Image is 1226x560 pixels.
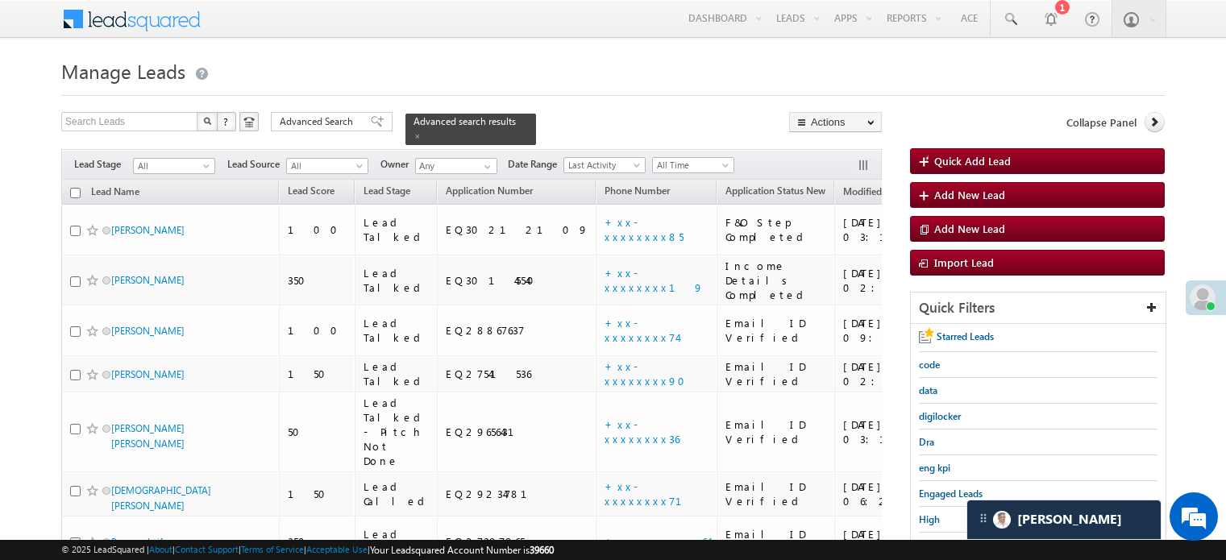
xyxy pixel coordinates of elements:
[725,259,827,302] div: Income Details Completed
[306,544,368,554] a: Acceptable Use
[380,157,415,172] span: Owner
[605,534,709,548] a: +xx-xxxxxxxx64
[725,359,827,388] div: Email ID Verified
[203,117,211,125] img: Search
[605,479,701,508] a: +xx-xxxxxxxx71
[476,159,496,175] a: Show All Items
[83,183,148,204] a: Lead Name
[977,512,990,525] img: carter-drag
[911,292,1166,324] div: Quick Filters
[919,410,961,422] span: digilocker
[843,185,897,197] span: Modified On
[934,154,1011,168] span: Quick Add Lead
[919,384,937,396] span: data
[133,158,215,174] a: All
[843,215,944,244] div: [DATE] 03:12 PM
[446,222,588,237] div: EQ30212109
[843,479,944,508] div: [DATE] 06:22 AM
[175,544,239,554] a: Contact Support
[70,188,81,198] input: Check all records
[653,158,729,172] span: All Time
[966,500,1162,540] div: carter-dragCarter[PERSON_NAME]
[364,479,430,508] div: Lead Called
[605,185,670,197] span: Phone Number
[61,58,185,84] span: Manage Leads
[414,115,516,127] span: Advanced search results
[446,425,588,439] div: EQ29656431
[725,316,827,345] div: Email ID Verified
[1017,512,1122,527] span: Carter
[605,266,704,294] a: +xx-xxxxxxxx19
[364,266,430,295] div: Lead Talked
[508,157,563,172] span: Date Range
[280,182,343,203] a: Lead Score
[288,534,347,549] div: 350
[843,359,944,388] div: [DATE] 02:58 PM
[835,182,921,203] a: Modified On (sorted descending)
[217,112,236,131] button: ?
[725,185,825,197] span: Application Status New
[446,273,588,288] div: EQ30145540
[74,157,133,172] span: Lead Stage
[364,185,410,197] span: Lead Stage
[652,157,734,173] a: All Time
[843,266,944,295] div: [DATE] 02:53 PM
[605,417,679,446] a: +xx-xxxxxxxx36
[717,182,833,203] a: Application Status New
[605,359,695,388] a: +xx-xxxxxxxx90
[725,479,827,508] div: Email ID Verified
[111,536,163,548] a: Bagwan kaif
[364,359,430,388] div: Lead Talked
[530,544,554,556] span: 39660
[843,316,944,345] div: [DATE] 09:15 PM
[61,542,554,558] span: © 2025 LeadSquared | | | | |
[446,185,533,197] span: Application Number
[934,188,1005,201] span: Add New Lead
[919,513,940,525] span: High
[241,544,304,554] a: Terms of Service
[446,487,588,501] div: EQ29234781
[111,325,185,337] a: [PERSON_NAME]
[446,367,588,381] div: EQ27541536
[355,182,418,203] a: Lead Stage
[364,316,430,345] div: Lead Talked
[725,527,827,556] div: Email ID Verified
[223,114,231,128] span: ?
[288,323,347,338] div: 100
[843,417,944,446] div: [DATE] 03:13 PM
[288,273,347,288] div: 350
[937,330,994,342] span: Starred Leads
[364,215,430,244] div: Lead Talked
[919,487,983,500] span: Engaged Leads
[919,436,934,448] span: Dra
[919,359,940,371] span: code
[286,158,368,174] a: All
[415,158,497,174] input: Type to Search
[789,112,882,132] button: Actions
[843,527,944,556] div: [DATE] 07:36 PM
[438,182,541,203] a: Application Number
[111,274,185,286] a: [PERSON_NAME]
[364,527,430,556] div: Lead Talked
[725,417,827,446] div: Email ID Verified
[288,487,347,501] div: 150
[149,544,172,554] a: About
[111,422,185,450] a: [PERSON_NAME] [PERSON_NAME]
[993,511,1011,529] img: Carter
[288,222,347,237] div: 100
[919,462,950,474] span: eng kpi
[446,534,588,549] div: EQ27387865
[111,368,185,380] a: [PERSON_NAME]
[370,544,554,556] span: Your Leadsquared Account Number is
[605,215,684,243] a: +xx-xxxxxxxx85
[111,484,211,512] a: [DEMOGRAPHIC_DATA][PERSON_NAME]
[288,185,335,197] span: Lead Score
[564,158,641,172] span: Last Activity
[1066,115,1137,130] span: Collapse Panel
[287,159,364,173] span: All
[364,396,430,468] div: Lead Talked - Pitch Not Done
[288,367,347,381] div: 150
[134,159,210,173] span: All
[288,425,347,439] div: 50
[934,222,1005,235] span: Add New Lead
